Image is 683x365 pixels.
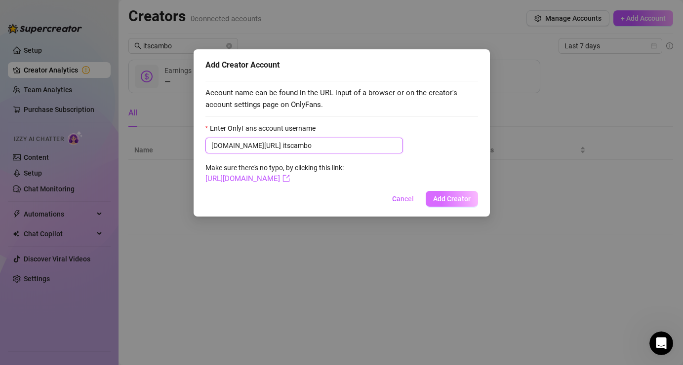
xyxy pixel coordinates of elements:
button: Cancel [384,191,422,207]
span: Cancel [392,195,414,203]
span: Add Creator [433,195,471,203]
a: [URL][DOMAIN_NAME]export [205,174,290,183]
iframe: Intercom live chat [649,331,673,355]
label: Enter OnlyFans account username [205,123,322,134]
span: Account name can be found in the URL input of a browser or on the creator's account settings page... [205,87,478,110]
button: Add Creator [426,191,478,207]
span: Make sure there's no typo, by clicking this link: [205,164,344,182]
div: Add Creator Account [205,59,478,71]
input: Enter OnlyFans account username [283,140,397,151]
span: export [282,175,290,182]
span: [DOMAIN_NAME][URL] [211,140,281,151]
